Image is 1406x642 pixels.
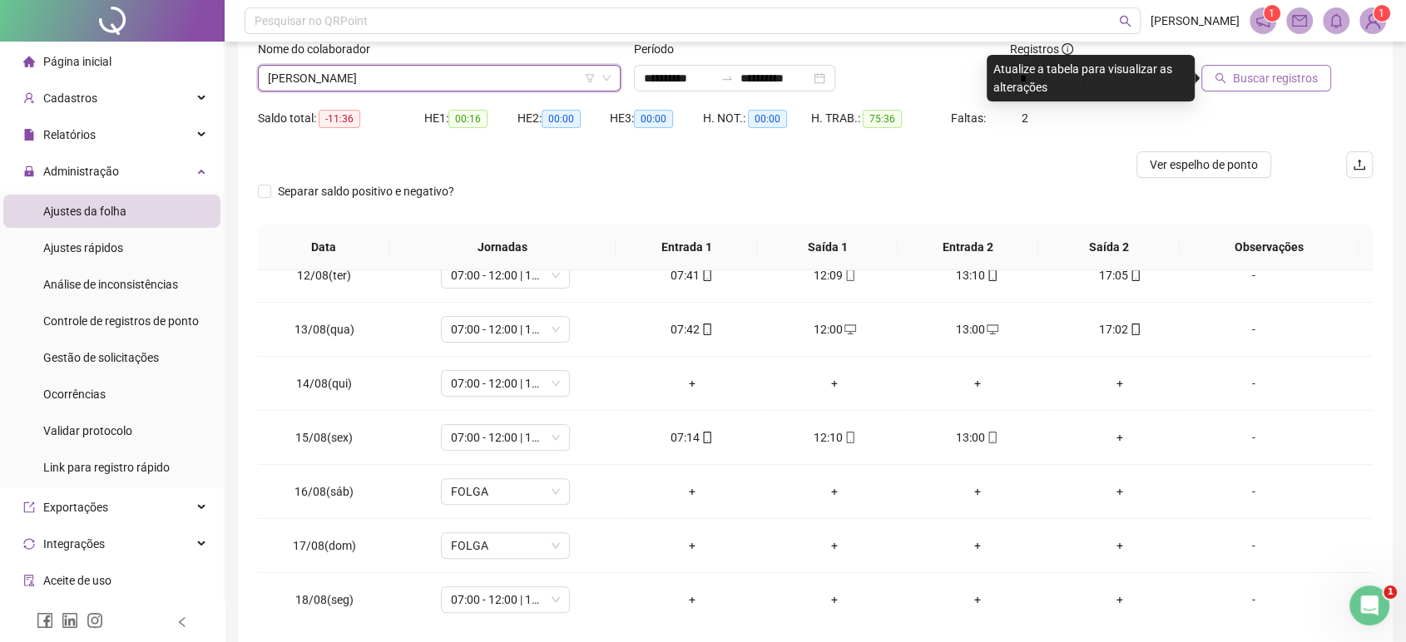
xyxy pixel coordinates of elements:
div: - [1205,482,1303,501]
span: audit [23,575,35,586]
span: to [720,72,734,85]
span: filter [585,73,595,83]
span: Separar saldo positivo e negativo? [271,182,461,200]
div: HE 2: [517,109,611,128]
div: + [1062,428,1177,447]
span: Exportações [43,501,108,514]
span: swap-right [720,72,734,85]
span: mobile [700,323,713,335]
button: Buscar registros [1201,65,1331,91]
div: + [776,536,892,555]
div: HE 3: [610,109,703,128]
div: + [1062,482,1177,501]
th: Saída 2 [1038,225,1179,270]
span: 00:00 [634,110,673,128]
span: 75:36 [863,110,902,128]
span: FOLGA [451,533,560,558]
span: -11:36 [319,110,360,128]
span: Registros [1010,40,1073,58]
sup: 1 [1264,5,1280,22]
div: Saldo total: [258,109,424,128]
span: export [23,501,35,513]
span: Validar protocolo [43,424,132,437]
span: 14/08(qui) [296,377,352,390]
div: H. NOT.: [703,109,811,128]
iframe: Intercom live chat [1349,585,1389,625]
div: 13:00 [919,428,1035,447]
span: linkedin [62,612,78,629]
span: Buscar registros [1233,69,1318,87]
div: + [919,536,1035,555]
span: file [23,129,35,141]
span: 1 [1269,7,1275,19]
span: 00:00 [748,110,787,128]
th: Observações [1180,225,1359,270]
img: 87482 [1360,8,1385,33]
div: 13:10 [919,266,1035,284]
div: 07:14 [634,428,750,447]
span: 17/08(dom) [293,539,356,552]
div: - [1205,536,1303,555]
span: Ver espelho de ponto [1150,156,1258,174]
span: Ajustes da folha [43,205,126,218]
span: home [23,56,35,67]
span: mobile [843,269,856,281]
div: - [1205,320,1303,338]
span: mobile [1128,323,1141,335]
span: Faltas: [950,111,988,125]
div: 12:09 [776,266,892,284]
label: Período [634,40,685,58]
th: Data [258,225,389,270]
span: Relatórios [43,128,96,141]
div: + [919,482,1035,501]
span: mobile [985,269,998,281]
div: + [634,590,750,609]
th: Entrada 2 [898,225,1038,270]
span: bell [1329,13,1344,28]
div: + [1062,374,1177,393]
span: mobile [700,432,713,443]
button: Ver espelho de ponto [1136,151,1271,178]
span: [PERSON_NAME] [1151,12,1240,30]
span: Integrações [43,537,105,551]
th: Saída 1 [757,225,898,270]
span: desktop [843,323,856,335]
th: Jornadas [389,225,616,270]
div: - [1205,374,1303,393]
span: 07:00 - 12:00 | 13:00 - 16:00 [451,425,560,450]
span: Página inicial [43,55,111,68]
span: 13/08(qua) [295,323,354,336]
span: Cadastros [43,91,97,105]
span: 12/08(ter) [297,269,351,282]
div: 12:00 [776,320,892,338]
span: Gestão de solicitações [43,351,159,364]
span: Ajustes rápidos [43,241,123,254]
span: mobile [843,432,856,443]
span: 07:00 - 12:00 | 13:00 - 17:00 [451,263,560,288]
span: 16/08(sáb) [295,485,354,498]
div: + [634,536,750,555]
span: mail [1292,13,1307,28]
span: sync [23,538,35,550]
div: + [776,374,892,393]
span: search [1215,72,1226,84]
span: mobile [985,432,998,443]
div: Atualize a tabela para visualizar as alterações [987,55,1195,101]
div: - [1205,590,1303,609]
div: + [776,482,892,501]
span: 07:00 - 12:00 | 13:00 - 17:00 [451,587,560,612]
span: search [1119,15,1131,27]
div: + [776,590,892,609]
span: 00:00 [542,110,581,128]
div: H. TRAB.: [811,109,951,128]
span: 18/08(seg) [295,593,354,606]
span: 07:00 - 12:00 | 13:00 - 17:00 [451,317,560,342]
span: desktop [985,323,998,335]
div: 17:02 [1062,320,1177,338]
span: 1 [1379,7,1384,19]
span: user-add [23,92,35,104]
div: + [1062,590,1177,609]
span: Administração [43,165,119,178]
span: Link para registro rápido [43,461,170,474]
span: 1 [1384,585,1397,599]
